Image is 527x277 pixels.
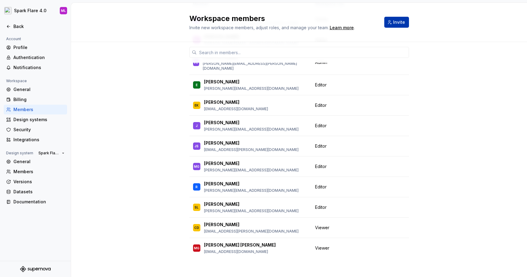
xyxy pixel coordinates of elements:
a: Versions [4,177,67,187]
div: E [196,82,198,88]
div: Members [13,169,65,175]
p: [EMAIL_ADDRESS][DOMAIN_NAME] [204,107,268,111]
div: Versions [13,179,65,185]
p: [PERSON_NAME][EMAIL_ADDRESS][PERSON_NAME][DOMAIN_NAME] [203,61,308,71]
a: Notifications [4,63,67,72]
div: Billing [13,96,65,103]
div: Documentation [13,199,65,205]
div: Notifications [13,65,65,71]
div: SL [195,204,199,210]
span: Editor [315,82,327,88]
p: [PERSON_NAME] [204,160,239,167]
span: Invite new workspace members, adjust roles, and manage your team. [189,25,329,30]
div: EK [195,102,199,108]
span: . [329,26,355,30]
p: [PERSON_NAME][EMAIL_ADDRESS][DOMAIN_NAME] [204,127,299,132]
button: Spark Flare 4.0ML [1,4,70,17]
div: Design systems [13,117,65,123]
div: Workspace [4,77,29,85]
div: ML [61,8,66,13]
p: [PERSON_NAME] [204,222,239,228]
p: [EMAIL_ADDRESS][DOMAIN_NAME] [204,249,276,254]
a: Billing [4,95,67,104]
span: Editor [315,102,327,108]
div: Security [13,127,65,133]
p: [PERSON_NAME] [204,181,239,187]
div: CD [194,225,199,231]
div: Design system [4,149,36,157]
h2: Workspace members [189,14,377,23]
svg: Supernova Logo [20,266,51,272]
a: Datasets [4,187,67,197]
a: Learn more [330,25,354,31]
img: d6852e8b-7cd7-4438-8c0d-f5a8efe2c281.png [4,7,12,14]
div: General [13,86,65,93]
span: Spark Flare 4.0 [38,151,59,156]
span: Editor [315,204,327,210]
span: Editor [315,123,327,129]
span: Viewer [315,225,329,231]
div: Authentication [13,54,65,61]
div: Back [13,23,65,30]
input: Search in members... [197,47,409,58]
div: JS [195,143,199,149]
a: Authentication [4,53,67,62]
a: General [4,85,67,94]
p: [PERSON_NAME][EMAIL_ADDRESS][DOMAIN_NAME] [204,168,299,173]
div: MG [194,245,199,251]
a: Profile [4,43,67,52]
span: Invite [393,19,405,25]
a: Members [4,167,67,177]
span: Editor [315,184,327,190]
div: J [196,123,198,129]
a: Integrations [4,135,67,145]
a: General [4,157,67,167]
a: Members [4,105,67,114]
p: [EMAIL_ADDRESS][PERSON_NAME][DOMAIN_NAME] [204,229,299,234]
span: Editor [315,163,327,170]
a: Security [4,125,67,135]
div: Account [4,35,23,43]
div: Datasets [13,189,65,195]
p: [PERSON_NAME] [204,99,239,105]
p: [PERSON_NAME] [PERSON_NAME] [204,242,276,248]
div: Spark Flare 4.0 [14,8,46,14]
p: [PERSON_NAME] [204,79,239,85]
div: General [13,159,65,165]
p: [PERSON_NAME] [204,201,239,207]
a: Design systems [4,115,67,124]
a: Back [4,22,67,31]
p: [PERSON_NAME] [204,120,239,126]
div: MG [194,163,199,170]
p: [PERSON_NAME][EMAIL_ADDRESS][DOMAIN_NAME] [204,86,299,91]
div: Profile [13,44,65,51]
div: Members [13,107,65,113]
div: R [195,184,198,190]
p: [PERSON_NAME][EMAIL_ADDRESS][DOMAIN_NAME] [204,209,299,213]
p: [PERSON_NAME] [204,140,239,146]
div: Integrations [13,137,65,143]
a: Documentation [4,197,67,207]
span: Editor [315,143,327,149]
span: Viewer [315,245,329,251]
button: Invite [384,17,409,28]
p: [EMAIL_ADDRESS][PERSON_NAME][DOMAIN_NAME] [204,147,299,152]
p: [PERSON_NAME][EMAIL_ADDRESS][DOMAIN_NAME] [204,188,299,193]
